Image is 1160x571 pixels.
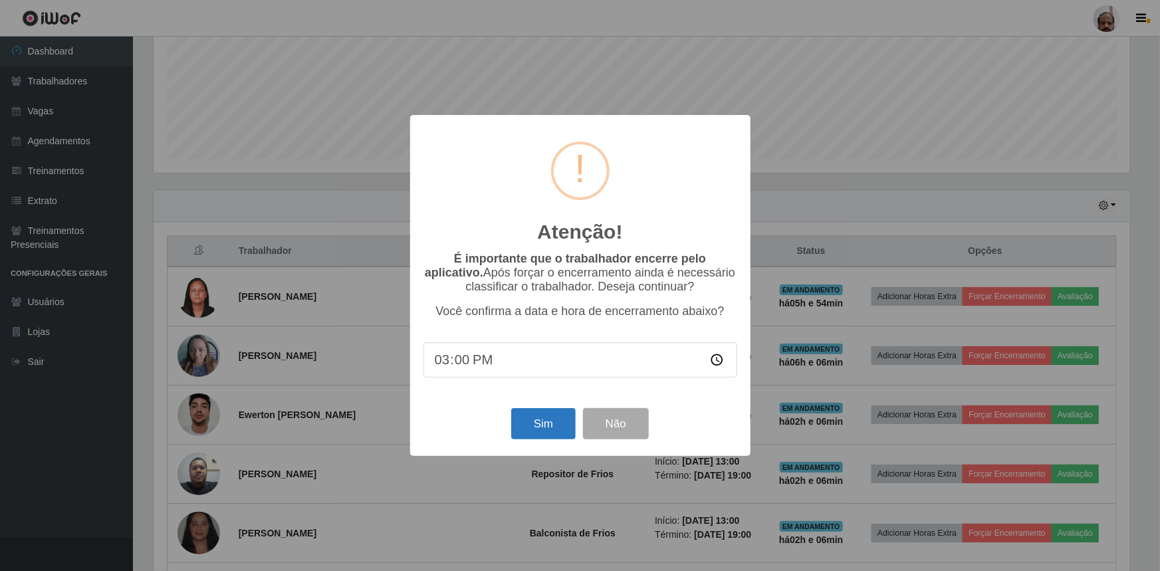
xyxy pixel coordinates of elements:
p: Após forçar o encerramento ainda é necessário classificar o trabalhador. Deseja continuar? [423,252,737,294]
button: Sim [511,408,576,439]
h2: Atenção! [537,220,622,244]
b: É importante que o trabalhador encerre pelo aplicativo. [425,252,706,279]
p: Você confirma a data e hora de encerramento abaixo? [423,304,737,318]
button: Não [583,408,649,439]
